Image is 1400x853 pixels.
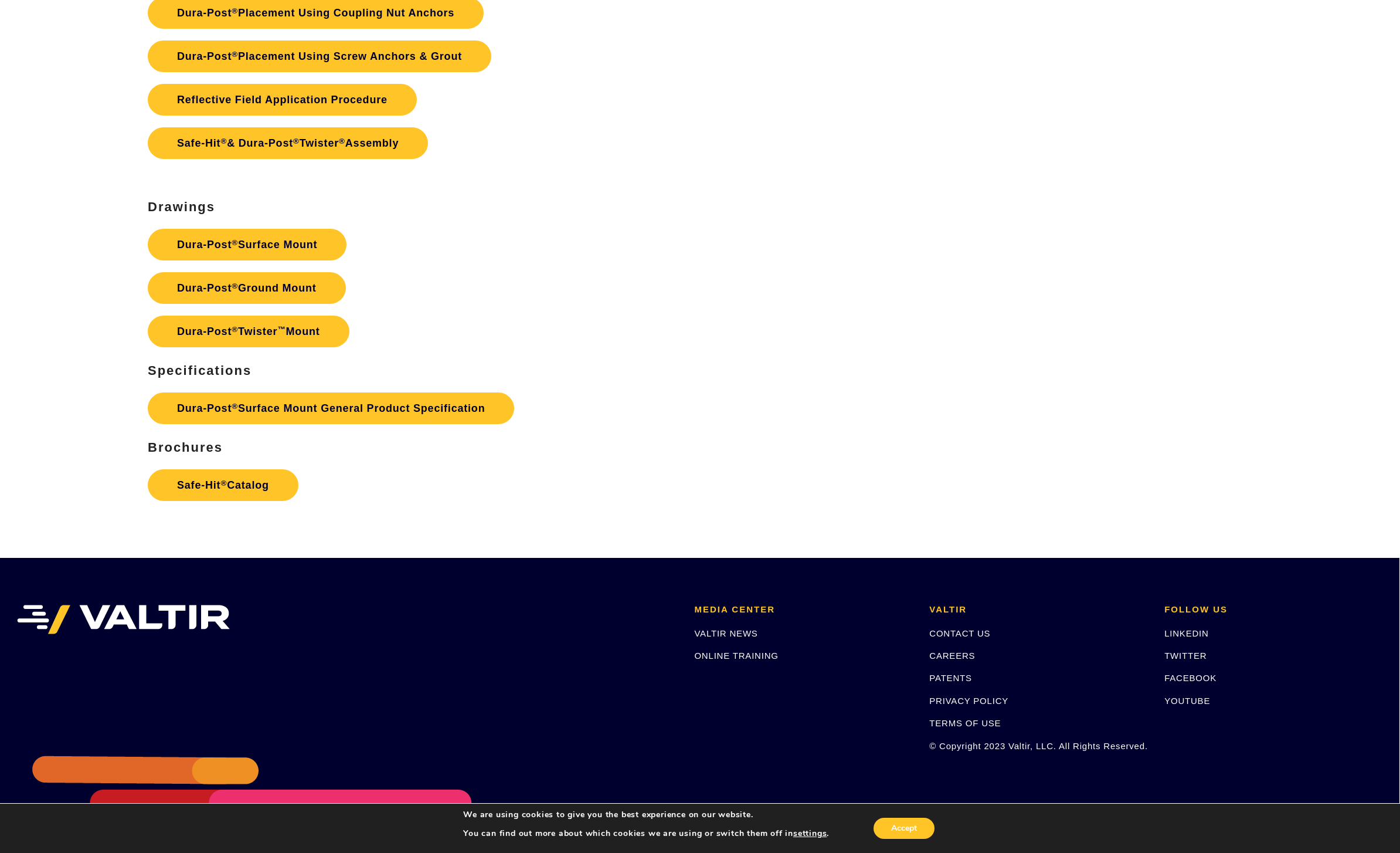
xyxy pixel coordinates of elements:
[148,316,349,347] a: Dura-Post®Twister™Mount
[148,440,223,455] strong: Brochures
[929,628,990,638] a: CONTACT US
[694,651,778,661] a: ONLINE TRAINING
[1164,628,1209,638] a: LINKEDIN
[17,605,230,634] img: VALTIR
[148,127,428,159] a: Safe-Hit®& Dura-Post®Twister®Assembly
[463,810,829,820] p: We are using cookies to give you the best experience on our website.
[874,818,935,839] button: Accept
[220,479,227,488] sup: ®
[148,40,491,72] a: Dura-Post®Placement Using Screw Anchors & Grout
[148,199,215,214] strong: Drawings
[148,229,346,260] a: Dura-Post®Surface Mount
[232,325,238,334] sup: ®
[929,605,1147,615] h2: VALTIR
[929,651,975,661] a: CAREERS
[793,828,827,839] button: settings
[232,50,238,59] sup: ®
[929,673,972,683] a: PATENTS
[1164,605,1382,615] h2: FOLLOW US
[148,392,514,424] a: Dura-Post®Surface Mount General Product Specification
[232,282,238,290] sup: ®
[694,605,912,615] h2: MEDIA CENTER
[148,272,346,304] a: Dura-Post®Ground Mount
[232,402,238,411] sup: ®
[148,84,417,116] a: Reflective Field Application Procedure
[929,739,1147,753] p: © Copyright 2023 Valtir, LLC. All Rights Reserved.
[148,363,252,378] strong: Specifications
[929,696,1008,706] a: PRIVACY POLICY
[1164,696,1210,706] a: YOUTUBE
[1164,673,1216,683] a: FACEBOOK
[339,137,345,145] sup: ®
[148,469,298,501] a: Safe-Hit®Catalog
[929,718,1001,728] a: TERMS OF USE
[220,137,227,145] sup: ®
[232,238,238,247] sup: ®
[277,325,286,334] sup: ™
[694,628,757,638] a: VALTIR NEWS
[293,137,300,145] sup: ®
[1164,651,1207,661] a: TWITTER
[232,6,238,15] sup: ®
[463,828,829,839] p: You can find out more about which cookies we are using or switch them off in .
